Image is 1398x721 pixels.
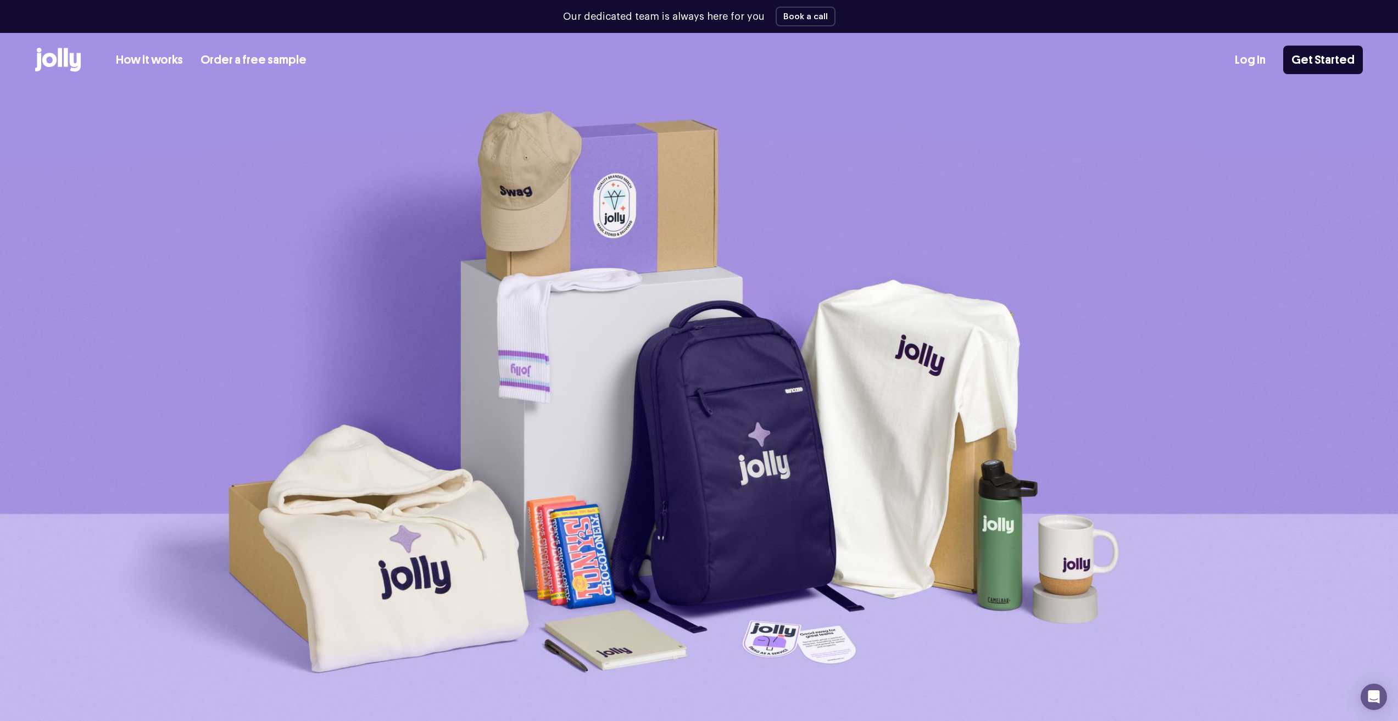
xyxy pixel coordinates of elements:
a: Order a free sample [200,51,307,69]
p: Our dedicated team is always here for you [563,9,765,24]
a: Log In [1235,51,1266,69]
a: How it works [116,51,183,69]
div: Open Intercom Messenger [1361,684,1387,710]
button: Book a call [776,7,836,26]
a: Get Started [1283,46,1363,74]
